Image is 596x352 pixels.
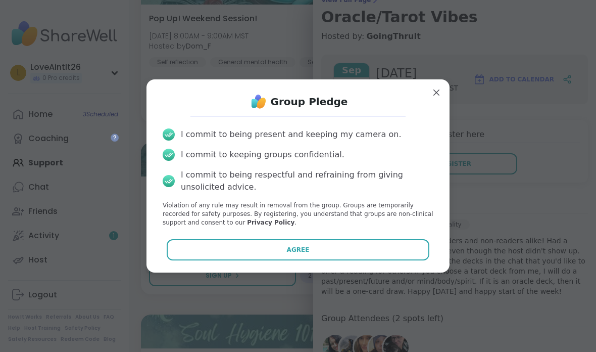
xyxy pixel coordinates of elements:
div: I commit to being respectful and refraining from giving unsolicited advice. [181,169,433,193]
iframe: Spotlight [111,134,119,142]
button: Agree [167,239,430,260]
div: I commit to being present and keeping my camera on. [181,128,401,141]
img: ShareWell Logo [249,92,269,112]
h1: Group Pledge [271,95,348,109]
p: Violation of any rule may result in removal from the group. Groups are temporarily recorded for s... [163,201,433,227]
span: Agree [287,245,310,254]
a: Privacy Policy [247,219,294,226]
div: I commit to keeping groups confidential. [181,149,344,161]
